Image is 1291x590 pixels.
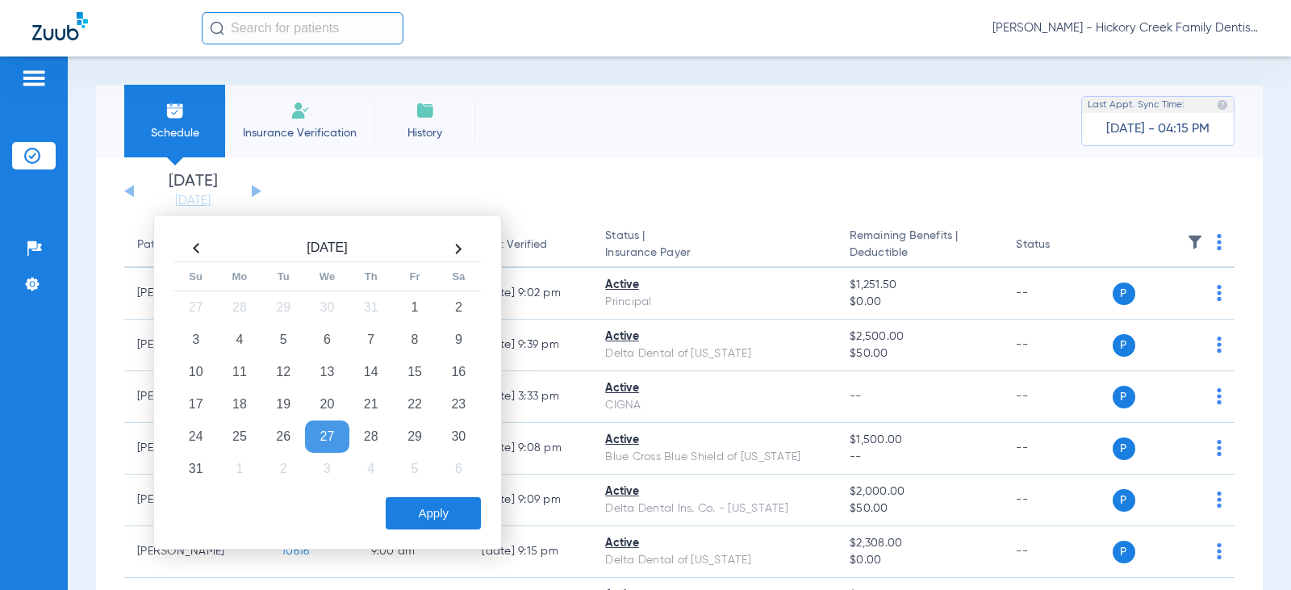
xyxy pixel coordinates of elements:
[1003,371,1112,423] td: --
[137,236,256,253] div: Patient Name
[850,483,990,500] span: $2,000.00
[416,101,435,120] img: History
[850,345,990,362] span: $50.00
[202,12,403,44] input: Search for patients
[605,380,824,397] div: Active
[136,125,213,141] span: Schedule
[850,432,990,449] span: $1,500.00
[165,101,185,120] img: Schedule
[469,423,592,475] td: [DATE] 9:08 PM
[386,125,463,141] span: History
[1217,388,1222,404] img: group-dot-blue.svg
[850,294,990,311] span: $0.00
[850,535,990,552] span: $2,308.00
[605,328,824,345] div: Active
[469,526,592,578] td: [DATE] 9:15 PM
[290,101,310,120] img: Manual Insurance Verification
[218,236,437,262] th: [DATE]
[605,294,824,311] div: Principal
[605,432,824,449] div: Active
[1003,475,1112,526] td: --
[605,449,824,466] div: Blue Cross Blue Shield of [US_STATE]
[605,245,824,262] span: Insurance Payer
[1106,121,1210,137] span: [DATE] - 04:15 PM
[144,193,241,209] a: [DATE]
[605,552,824,569] div: Delta Dental of [US_STATE]
[1113,437,1135,460] span: P
[1217,492,1222,508] img: group-dot-blue.svg
[1113,489,1135,512] span: P
[1003,223,1112,268] th: Status
[605,397,824,414] div: CIGNA
[1217,337,1222,353] img: group-dot-blue.svg
[850,391,862,402] span: --
[124,526,269,578] td: [PERSON_NAME]
[386,497,481,529] button: Apply
[482,236,579,253] div: Last Verified
[21,69,47,88] img: hamburger-icon
[32,12,88,40] img: Zuub Logo
[469,320,592,371] td: [DATE] 9:39 PM
[1113,386,1135,408] span: P
[1217,99,1228,111] img: last sync help info
[992,20,1259,36] span: [PERSON_NAME] - Hickory Creek Family Dentistry
[144,174,241,209] li: [DATE]
[850,328,990,345] span: $2,500.00
[605,535,824,552] div: Active
[469,268,592,320] td: [DATE] 9:02 PM
[850,552,990,569] span: $0.00
[850,277,990,294] span: $1,251.50
[592,223,837,268] th: Status |
[605,345,824,362] div: Delta Dental of [US_STATE]
[850,500,990,517] span: $50.00
[1113,541,1135,563] span: P
[137,236,208,253] div: Patient Name
[358,526,470,578] td: 9:00 AM
[282,546,309,557] span: 10616
[1217,543,1222,559] img: group-dot-blue.svg
[605,483,824,500] div: Active
[469,475,592,526] td: [DATE] 9:09 PM
[605,500,824,517] div: Delta Dental Ins. Co. - [US_STATE]
[1217,285,1222,301] img: group-dot-blue.svg
[1187,234,1203,250] img: filter.svg
[1217,234,1222,250] img: group-dot-blue.svg
[210,21,224,36] img: Search Icon
[1003,320,1112,371] td: --
[850,245,990,262] span: Deductible
[1217,440,1222,456] img: group-dot-blue.svg
[469,371,592,423] td: [DATE] 3:33 PM
[1113,282,1135,305] span: P
[1003,268,1112,320] td: --
[1088,97,1184,113] span: Last Appt. Sync Time:
[837,223,1003,268] th: Remaining Benefits |
[237,125,362,141] span: Insurance Verification
[482,236,547,253] div: Last Verified
[850,449,990,466] span: --
[1003,423,1112,475] td: --
[1113,334,1135,357] span: P
[1003,526,1112,578] td: --
[605,277,824,294] div: Active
